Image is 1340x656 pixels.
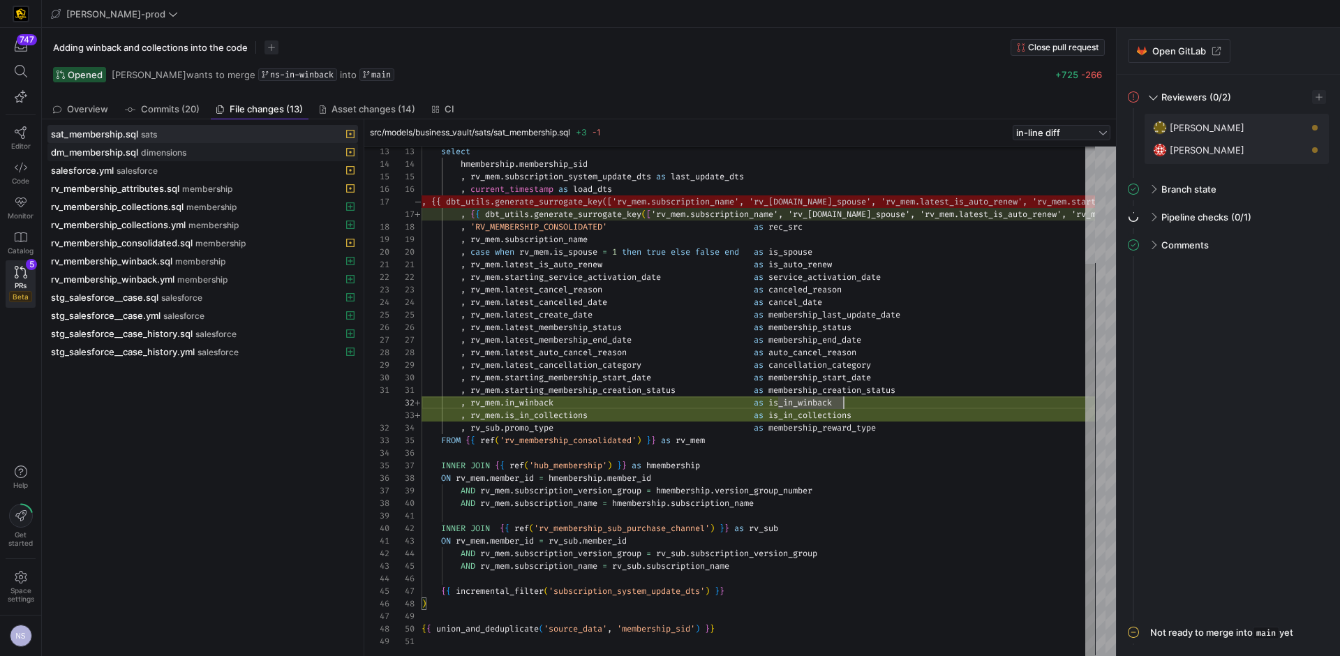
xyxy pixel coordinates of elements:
button: dm_membership.sqldimensions [47,143,358,161]
button: rv_membership_collections.ymlmembership [47,216,358,234]
span: rv_mem [470,284,500,295]
span: . [500,334,505,345]
span: , [461,184,466,195]
span: +725 [1055,69,1078,80]
span: dbt_utils [485,209,529,220]
span: . [500,297,505,308]
div: 32 [364,422,389,434]
span: rv_mem [470,322,500,333]
button: rv_membership_winback.ymlmembership [47,270,358,288]
span: main [371,70,391,80]
span: else [671,246,690,258]
div: 17 [389,208,415,221]
mat-expansion-panel-header: Pipeline checks(0/1) [1128,206,1329,228]
span: cancel_date [768,297,822,308]
span: rv_mem [470,410,500,421]
span: Help [12,481,29,489]
div: 35 [389,434,415,447]
span: stg_salesforce__case_history.yml [51,346,195,357]
span: , [461,347,466,358]
div: 18 [364,221,389,233]
span: PRs [15,281,27,290]
span: [PERSON_NAME]-prod [66,8,165,20]
span: (0/1) [1231,211,1251,223]
span: Monitor [8,211,33,220]
div: 33 [364,434,389,447]
span: is_in_collections [768,410,851,421]
div: 34 [389,422,415,434]
span: membership_last_update_date [768,309,900,320]
div: 13 [389,145,415,158]
div: 747 [17,34,37,45]
a: Catalog [6,225,36,260]
span: rv_mem [470,359,500,371]
span: membership_sid [519,158,588,170]
span: stg_salesforce__case.yml [51,310,161,321]
span: rv_membership_winback.sql [51,255,172,267]
span: Asset changes (14) [332,105,415,114]
span: , [461,297,466,308]
button: sat_membership.sqlsats [47,125,358,143]
span: rv_mem [470,309,500,320]
span: in_winback [505,397,553,408]
div: 22 [389,271,415,283]
div: 27 [389,334,415,346]
span: salesforce [198,348,239,357]
span: . [500,309,505,320]
span: { [466,435,470,446]
span: wants to merge [112,69,255,80]
span: . [500,259,505,270]
span: , [461,209,466,220]
button: rv_membership_consolidated.sqlmembership [47,234,358,252]
span: , [461,259,466,270]
span: sat_membership.sql [51,128,138,140]
span: load_dts [573,184,612,195]
span: in-line diff [1016,127,1060,138]
span: Beta [9,291,32,302]
span: +3 [576,127,587,137]
span: as [754,246,764,258]
span: . [500,322,505,333]
span: sats [141,130,157,140]
div: 21 [364,258,389,271]
span: rv_mem [470,347,500,358]
div: 26 [389,321,415,334]
a: Editor [6,121,36,156]
span: rv_mem [470,234,500,245]
span: as [754,385,764,396]
span: membership [186,202,237,212]
span: Reviewers [1161,91,1207,103]
span: is_spouse [553,246,597,258]
div: 25 [389,308,415,321]
span: . [529,209,534,220]
span: . [500,234,505,245]
span: select [441,146,470,157]
span: ) [636,435,641,446]
div: 25 [364,308,389,321]
div: 19 [389,233,415,246]
div: 23 [389,283,415,296]
span: , [461,334,466,345]
span: membership_creation_status [768,385,895,396]
span: Overview [67,105,108,114]
div: 20 [364,246,389,258]
span: } [646,435,651,446]
a: Monitor [6,191,36,225]
span: as [754,359,764,371]
a: PRsBeta5 [6,260,36,308]
span: rv_mem [470,385,500,396]
button: rv_membership_collections.sqlmembership [47,197,358,216]
span: 'RV_MEMBERSHIP_CONSOLIDATED' [470,221,607,232]
button: stg_salesforce__case_history.ymlsalesforce [47,343,358,361]
span: membership_reward_type [768,422,876,433]
span: , [461,372,466,383]
span: , [461,422,466,433]
span: salesforce [117,166,158,176]
span: as [656,171,666,182]
span: cancellation_category [768,359,871,371]
span: , [461,234,466,245]
span: [PERSON_NAME] [1170,122,1244,133]
span: rv_mem [470,334,500,345]
span: as [754,422,764,433]
span: as [754,322,764,333]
